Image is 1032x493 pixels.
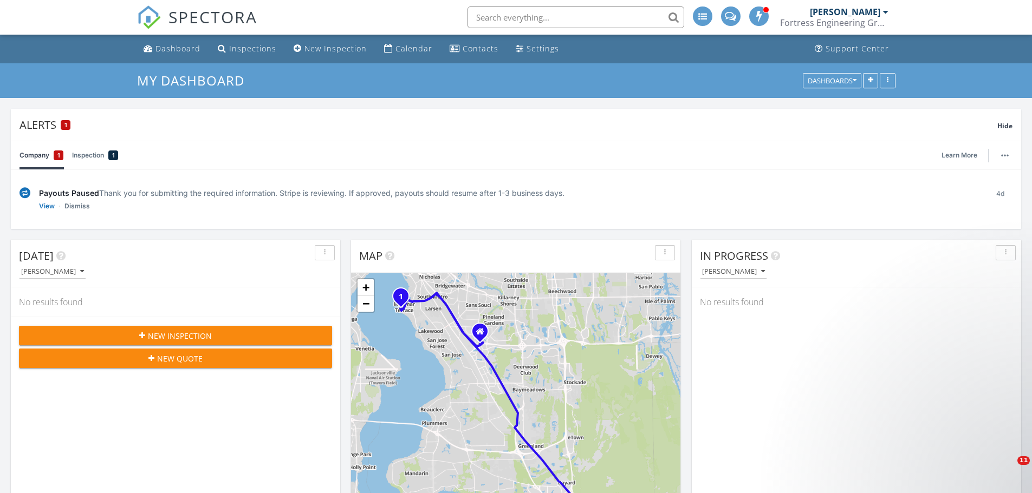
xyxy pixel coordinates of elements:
img: ellipsis-632cfdd7c38ec3a7d453.svg [1001,154,1009,156]
div: Contacts [463,43,498,54]
img: The Best Home Inspection Software - Spectora [137,5,161,29]
i: 1 [399,293,403,301]
div: [PERSON_NAME] [21,268,84,275]
a: My Dashboard [137,71,254,89]
button: [PERSON_NAME] [19,265,86,279]
a: Contacts [445,39,503,59]
span: 1 [112,150,115,161]
a: View [39,201,55,212]
div: No results found [11,287,340,317]
iframe: Intercom live chat [995,456,1021,482]
button: [PERSON_NAME] [700,265,767,279]
div: 4d [988,187,1012,212]
span: 11 [1017,456,1030,465]
input: Search everything... [468,6,684,28]
span: New Inspection [148,330,212,341]
button: Dashboards [803,73,861,88]
span: [DATE] [19,248,54,263]
div: Fortress Engineering Group LLC [780,17,888,28]
div: New Inspection [304,43,367,54]
span: Payouts Paused [39,188,99,198]
span: Hide [997,121,1012,130]
button: New Inspection [19,326,332,345]
span: SPECTORA [168,5,257,28]
a: New Inspection [289,39,371,59]
a: Settings [511,39,563,59]
a: Support Center [810,39,893,59]
span: 1 [64,121,67,129]
a: Inspection [72,141,118,169]
div: Alerts [20,117,997,132]
a: Zoom out [358,295,374,312]
div: [PERSON_NAME] [810,6,880,17]
div: Settings [527,43,559,54]
div: Dashboard [155,43,200,54]
div: Dashboards [808,77,856,84]
a: Calendar [380,39,437,59]
a: Learn More [942,150,984,161]
div: No results found [692,287,1021,317]
div: Thank you for submitting the required information. Stripe is reviewing. If approved, payouts shou... [39,187,979,199]
div: Inspections [229,43,276,54]
span: 1 [57,150,60,161]
a: Company [20,141,63,169]
a: Dashboard [139,39,205,59]
div: Support Center [826,43,889,54]
div: Calendar [395,43,432,54]
span: Map [359,248,382,263]
span: New Quote [157,353,203,364]
img: under-review-2fe708636b114a7f4b8d.svg [20,187,30,199]
a: Inspections [213,39,281,59]
div: 6622 Southpoint Dr S, Jacksonville Fl 32216 [480,331,486,338]
button: New Quote [19,349,332,368]
span: In Progress [700,248,768,263]
a: SPECTORA [137,15,257,37]
a: Zoom in [358,279,374,295]
div: [PERSON_NAME] [702,268,765,275]
a: Dismiss [64,201,90,212]
div: 4208 Oro Pl, Jacksonville, FL 32207 [401,296,407,303]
